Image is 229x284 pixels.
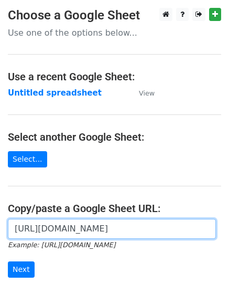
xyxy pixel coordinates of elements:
p: Use one of the options below... [8,27,221,38]
input: Paste your Google Sheet URL here [8,219,216,239]
small: View [139,89,155,97]
a: View [128,88,155,98]
small: Example: [URL][DOMAIN_NAME] [8,241,115,249]
h4: Select another Google Sheet: [8,131,221,143]
h4: Use a recent Google Sheet: [8,70,221,83]
a: Untitled spreadsheet [8,88,102,98]
iframe: Chat Widget [177,234,229,284]
input: Next [8,261,35,278]
h3: Choose a Google Sheet [8,8,221,23]
h4: Copy/paste a Google Sheet URL: [8,202,221,215]
a: Select... [8,151,47,167]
